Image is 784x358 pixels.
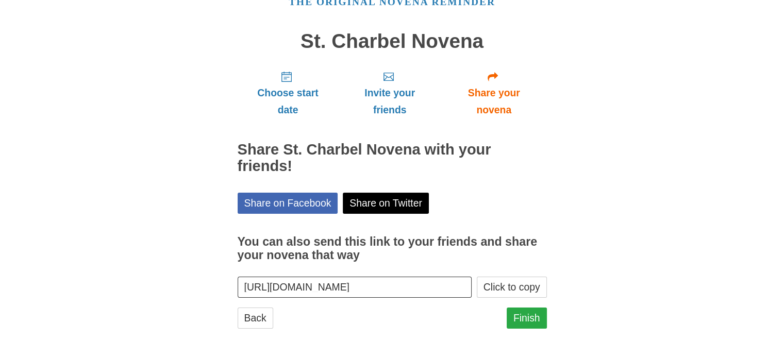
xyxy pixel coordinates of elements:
[248,84,328,118] span: Choose start date
[452,84,537,118] span: Share your novena
[238,30,547,53] h1: St. Charbel Novena
[238,62,339,124] a: Choose start date
[507,308,547,329] a: Finish
[238,193,338,214] a: Share on Facebook
[441,62,547,124] a: Share your novena
[338,62,441,124] a: Invite your friends
[477,277,547,298] button: Click to copy
[348,84,430,118] span: Invite your friends
[343,193,429,214] a: Share on Twitter
[238,308,273,329] a: Back
[238,235,547,262] h3: You can also send this link to your friends and share your novena that way
[238,142,547,175] h2: Share St. Charbel Novena with your friends!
